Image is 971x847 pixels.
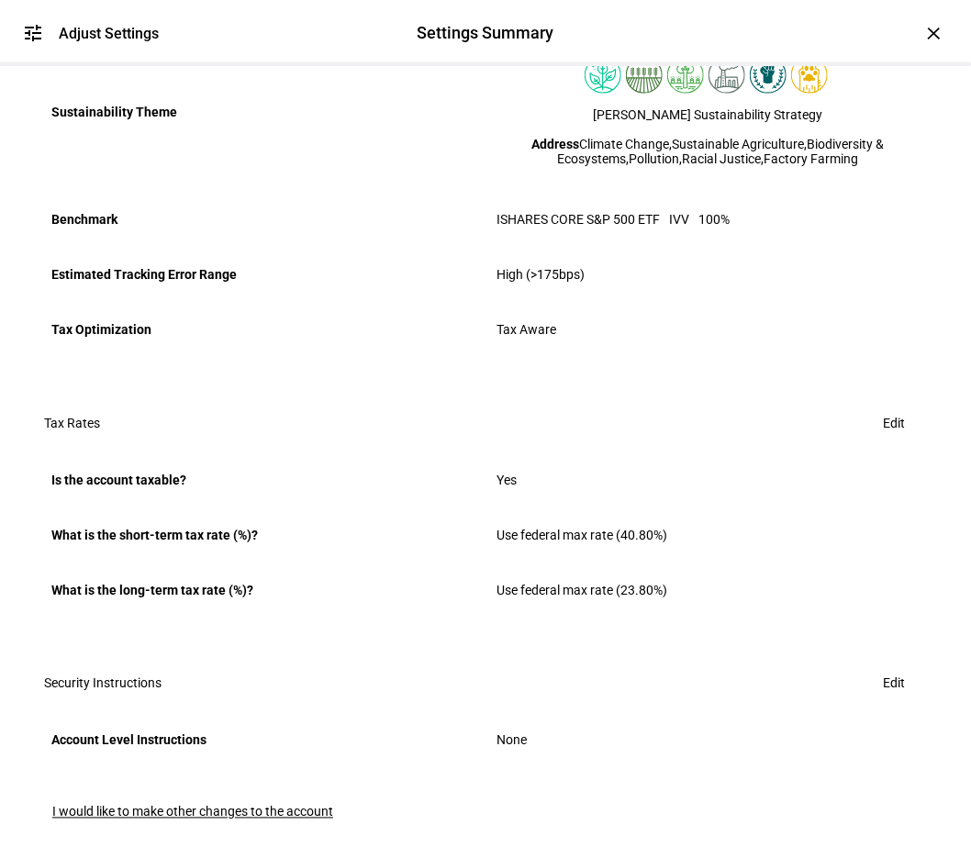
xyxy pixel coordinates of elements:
[750,57,787,94] img: racialJustice.colored.svg
[626,57,663,94] img: sustainableAgriculture.colored.svg
[22,22,44,44] mat-icon: tune
[51,260,474,289] div: Estimated Tracking Error Range
[44,676,162,691] h3: Security Instructions
[497,473,517,487] span: Yes
[497,583,667,597] span: Use federal max rate (23.80%)
[497,528,667,542] span: Use federal max rate (40.80%)
[558,137,885,166] span: Biodiversity & Ecosystems ,
[580,137,673,151] span: Climate Change ,
[765,151,859,166] span: Factory Farming
[683,151,765,166] span: Racial Justice ,
[709,57,745,94] img: pollution.colored.svg
[51,205,474,234] div: Benchmark
[585,57,621,94] img: climateChange.colored.svg
[532,137,580,151] b: Address
[51,97,474,127] div: Sustainability Theme
[791,57,828,94] img: animalWelfare.custom.svg
[51,520,474,550] div: What is the short-term tax rate (%)?
[51,315,474,344] div: Tax Optimization
[497,209,669,229] td: ISHARES CORE S&P 500 ETF
[861,405,927,441] button: Edit
[920,18,949,48] div: ×
[883,665,905,702] span: Edit
[698,209,730,229] td: 100%
[673,137,808,151] span: Sustainable Agriculture ,
[667,57,704,94] img: deforestation.colored.svg
[51,465,474,495] div: Is the account taxable?
[418,21,554,45] div: Settings Summary
[44,416,100,430] h3: Tax Rates
[883,405,905,441] span: Edit
[630,151,683,166] span: Pollution ,
[51,726,474,755] div: Account Level Instructions
[52,805,333,819] span: I would like to make other changes to the account
[497,267,585,282] span: High (>175bps)
[59,25,159,42] div: Adjust Settings
[497,322,556,337] span: Tax Aware
[51,575,474,605] div: What is the long-term tax rate (%)?
[861,665,927,702] button: Edit
[497,107,920,122] div: [PERSON_NAME] Sustainability Strategy
[497,733,527,748] span: None
[669,209,698,229] td: IVV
